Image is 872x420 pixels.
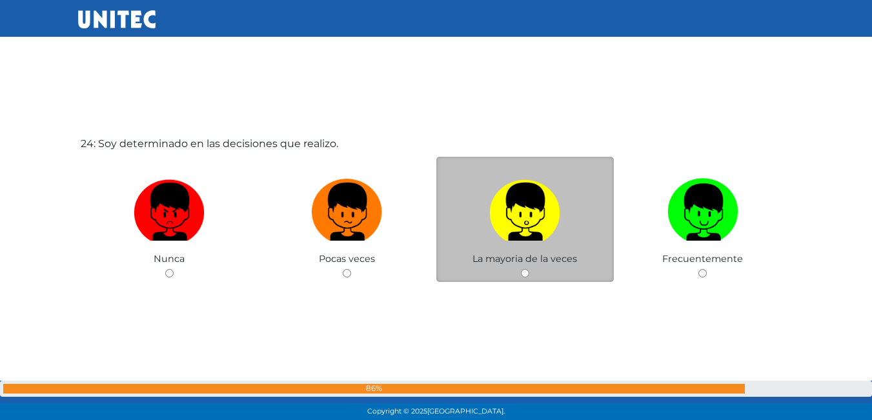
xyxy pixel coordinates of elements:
[81,136,338,152] label: 24: Soy determinado en las decisiones que realizo.
[489,174,560,241] img: La mayoria de la veces
[3,384,745,394] div: 86%
[667,174,738,241] img: Frecuentemente
[472,253,577,265] span: La mayoria de la veces
[427,407,505,415] span: [GEOGRAPHIC_DATA].
[312,174,383,241] img: Pocas veces
[319,253,375,265] span: Pocas veces
[78,10,156,28] img: UNITEC
[134,174,205,241] img: Nunca
[662,253,743,265] span: Frecuentemente
[154,253,185,265] span: Nunca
